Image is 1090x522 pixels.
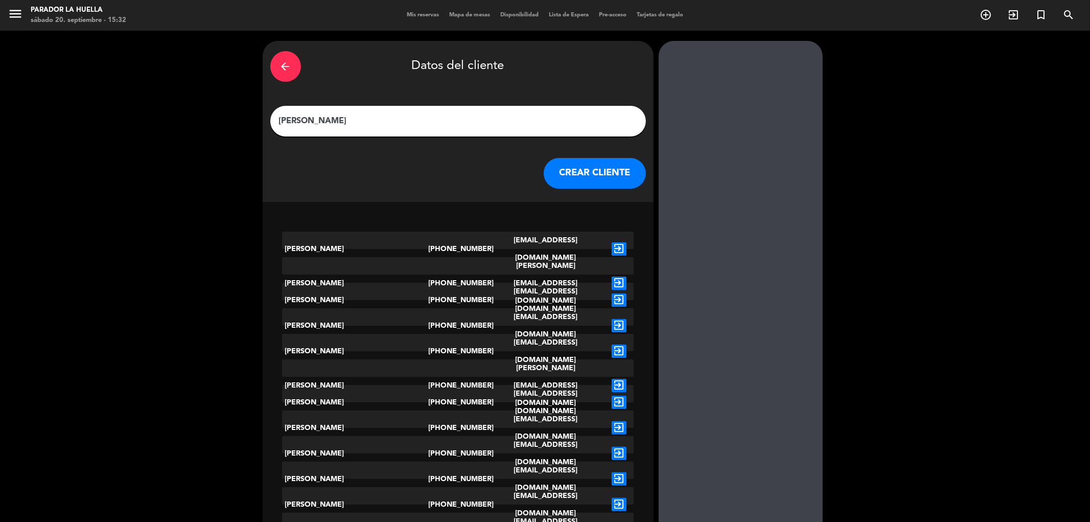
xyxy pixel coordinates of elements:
i: menu [8,6,23,21]
div: [PERSON_NAME] [282,283,429,317]
i: search [1062,9,1075,21]
i: exit_to_app [612,472,627,486]
i: exit_to_app [612,277,627,290]
button: menu [8,6,23,25]
div: sábado 20. septiembre - 15:32 [31,15,126,26]
div: [PHONE_NUMBER] [429,411,488,445]
div: [EMAIL_ADDRESS][DOMAIN_NAME] [487,308,605,343]
i: exit_to_app [612,421,627,435]
i: exit_to_app [612,293,627,307]
div: [PERSON_NAME] [282,334,429,369]
div: [PHONE_NUMBER] [429,462,488,496]
div: [PERSON_NAME] [282,462,429,496]
div: [EMAIL_ADDRESS][DOMAIN_NAME] [487,334,605,369]
div: [PHONE_NUMBER] [429,232,488,266]
i: arrow_back [280,60,292,73]
div: [PERSON_NAME] [282,411,429,445]
span: Disponibilidad [495,12,544,18]
i: exit_to_app [612,498,627,511]
span: Tarjetas de regalo [632,12,688,18]
div: [PHONE_NUMBER] [429,334,488,369]
button: CREAR CLIENTE [544,158,646,189]
i: exit_to_app [612,396,627,409]
i: exit_to_app [612,379,627,392]
div: [EMAIL_ADDRESS][DOMAIN_NAME] [487,385,605,420]
i: exit_to_app [612,319,627,332]
span: Mapa de mesas [444,12,495,18]
div: [PERSON_NAME] [282,232,429,266]
span: Mis reservas [402,12,444,18]
div: [PHONE_NUMBER] [429,359,488,412]
div: [EMAIL_ADDRESS][DOMAIN_NAME] [487,411,605,445]
div: [PERSON_NAME] [282,308,429,343]
div: [EMAIL_ADDRESS][DOMAIN_NAME] [487,436,605,471]
i: add_circle_outline [980,9,992,21]
div: [PERSON_NAME] [282,359,429,412]
div: [PERSON_NAME][EMAIL_ADDRESS][DOMAIN_NAME] [487,257,605,309]
div: [PHONE_NUMBER] [429,436,488,471]
i: exit_to_app [612,447,627,460]
div: Datos del cliente [270,49,646,84]
div: [PHONE_NUMBER] [429,257,488,309]
div: [PERSON_NAME] [282,257,429,309]
div: [PHONE_NUMBER] [429,283,488,317]
div: Parador La Huella [31,5,126,15]
div: [EMAIL_ADDRESS][DOMAIN_NAME] [487,462,605,496]
div: [EMAIL_ADDRESS][DOMAIN_NAME] [487,232,605,266]
i: turned_in_not [1035,9,1047,21]
i: exit_to_app [612,242,627,256]
span: Lista de Espera [544,12,594,18]
span: Pre-acceso [594,12,632,18]
div: [PERSON_NAME] [282,487,429,522]
div: [PERSON_NAME][EMAIL_ADDRESS][DOMAIN_NAME] [487,359,605,412]
div: [PHONE_NUMBER] [429,385,488,420]
i: exit_to_app [612,345,627,358]
div: [EMAIL_ADDRESS][DOMAIN_NAME] [487,487,605,522]
i: exit_to_app [1007,9,1019,21]
div: [EMAIL_ADDRESS][DOMAIN_NAME] [487,283,605,317]
div: [PHONE_NUMBER] [429,487,488,522]
div: [PERSON_NAME] [282,385,429,420]
div: [PHONE_NUMBER] [429,308,488,343]
div: [PERSON_NAME] [282,436,429,471]
input: Escriba nombre, correo electrónico o número de teléfono... [278,114,638,128]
